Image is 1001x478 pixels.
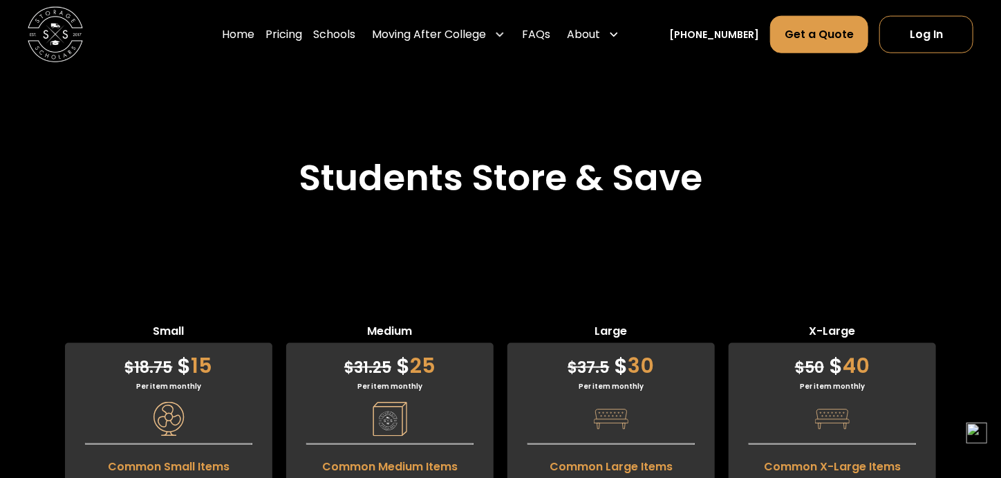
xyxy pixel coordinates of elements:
[507,343,715,381] div: 30
[373,402,407,436] img: Pricing Category Icon
[313,15,355,54] a: Schools
[795,357,824,378] span: 50
[286,452,494,475] span: Common Medium Items
[507,381,715,392] div: Per item monthly
[366,15,511,54] div: Moving After College
[507,323,715,343] span: Large
[299,156,702,199] h2: Students Store & Save
[65,343,272,381] div: 15
[286,343,494,381] div: 25
[286,381,494,392] div: Per item monthly
[178,351,191,380] span: $
[396,351,410,380] span: $
[522,15,550,54] a: FAQs
[729,381,936,392] div: Per item monthly
[561,15,625,54] div: About
[265,15,302,54] a: Pricing
[669,28,759,42] a: [PHONE_NUMBER]
[594,402,628,436] img: Pricing Category Icon
[729,323,936,343] span: X-Large
[125,357,173,378] span: 18.75
[222,15,254,54] a: Home
[344,357,391,378] span: 31.25
[815,402,850,436] img: Pricing Category Icon
[568,357,578,378] span: $
[795,357,805,378] span: $
[286,323,494,343] span: Medium
[615,351,628,380] span: $
[125,357,135,378] span: $
[344,357,354,378] span: $
[507,452,715,475] span: Common Large Items
[729,343,936,381] div: 40
[28,7,83,62] img: Storage Scholars main logo
[879,16,973,53] a: Log In
[65,452,272,475] span: Common Small Items
[65,381,272,392] div: Per item monthly
[567,26,600,43] div: About
[729,452,936,475] span: Common X-Large Items
[829,351,843,380] span: $
[770,16,868,53] a: Get a Quote
[568,357,610,378] span: 37.5
[151,402,186,436] img: Pricing Category Icon
[65,323,272,343] span: Small
[372,26,486,43] div: Moving After College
